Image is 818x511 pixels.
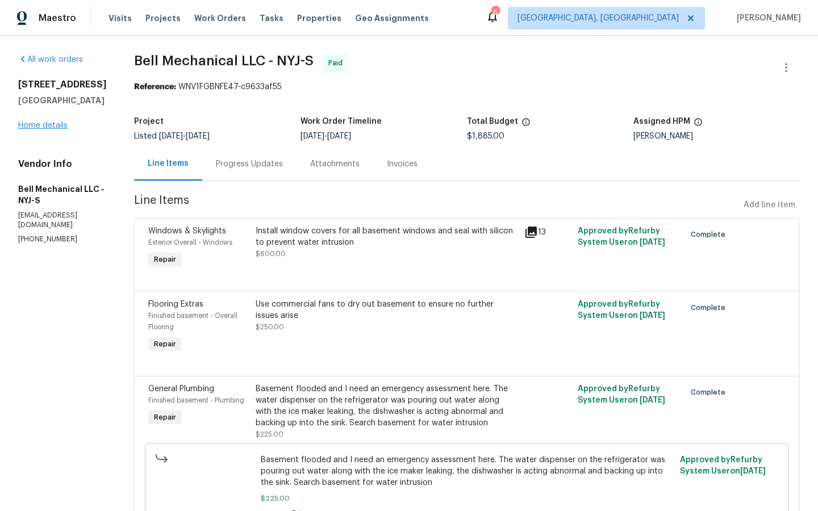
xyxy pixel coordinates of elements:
span: $225.00 [256,431,283,438]
span: Approved by Refurby System User on [578,227,665,246]
span: Exterior Overall - Windows [148,239,232,246]
span: Repair [149,412,181,423]
a: Home details [18,122,68,129]
div: Attachments [310,158,360,170]
span: Complete [691,387,730,398]
span: Bell Mechanical LLC - NYJ-S [134,54,314,68]
b: Reference: [134,83,176,91]
span: Approved by Refurby System User on [680,456,766,475]
span: Complete [691,302,730,313]
h5: Project [134,118,164,125]
span: Basement flooded and I need an emergency assessment here. The water dispenser on the refrigerator... [261,454,674,488]
div: Basement flooded and I need an emergency assessment here. The water dispenser on the refrigerator... [256,383,517,429]
span: [DATE] [740,467,766,475]
div: Line Items [148,158,189,169]
div: 13 [524,225,571,239]
span: - [159,132,210,140]
span: Finished basement - Overall Flooring [148,312,237,330]
span: Paid [328,57,347,69]
p: [PHONE_NUMBER] [18,234,107,244]
span: Flooring Extras [148,300,203,308]
div: 6 [491,7,499,18]
span: [PERSON_NAME] [732,12,801,24]
span: [DATE] [640,312,665,320]
span: Work Orders [194,12,246,24]
p: [EMAIL_ADDRESS][DOMAIN_NAME] [18,211,107,230]
span: Tasks [260,14,283,22]
h5: Work Order Timeline [301,118,382,125]
h5: Assigned HPM [633,118,690,125]
span: [GEOGRAPHIC_DATA], [GEOGRAPHIC_DATA] [517,12,679,24]
span: The total cost of line items that have been proposed by Opendoor. This sum includes line items th... [521,118,531,132]
span: The hpm assigned to this work order. [694,118,703,132]
span: [DATE] [327,132,351,140]
div: Progress Updates [216,158,283,170]
span: Geo Assignments [355,12,429,24]
h5: Bell Mechanical LLC - NYJ-S [18,183,107,206]
span: Repair [149,338,181,350]
span: $225.00 [261,493,674,504]
div: [PERSON_NAME] [633,132,800,140]
span: $250.00 [256,324,284,330]
h5: Total Budget [467,118,518,125]
span: Visits [108,12,132,24]
span: $1,885.00 [467,132,504,140]
div: Install window covers for all basement windows and seal with silicon to prevent water intrusion [256,225,517,248]
div: Invoices [387,158,418,170]
span: Projects [145,12,181,24]
h2: [STREET_ADDRESS] [18,79,107,90]
span: Repair [149,254,181,265]
a: All work orders [18,56,83,64]
span: Listed [134,132,210,140]
span: [DATE] [640,238,665,246]
div: WNV1FGBNFE47-c9633af55 [134,81,800,93]
span: Properties [297,12,341,24]
span: Approved by Refurby System User on [578,385,665,404]
span: Approved by Refurby System User on [578,300,665,320]
h5: [GEOGRAPHIC_DATA] [18,95,107,106]
span: [DATE] [159,132,183,140]
span: $600.00 [256,250,286,257]
span: [DATE] [640,396,665,404]
span: Line Items [134,195,739,216]
span: Finished basement - Plumbing [148,397,244,404]
h4: Vendor Info [18,158,107,170]
span: [DATE] [301,132,324,140]
span: General Plumbing [148,385,214,393]
span: Windows & Skylights [148,227,226,235]
span: [DATE] [186,132,210,140]
span: Maestro [39,12,76,24]
span: Complete [691,229,730,240]
div: Use commercial fans to dry out basement to ensure no further issues arise [256,299,517,321]
span: - [301,132,351,140]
